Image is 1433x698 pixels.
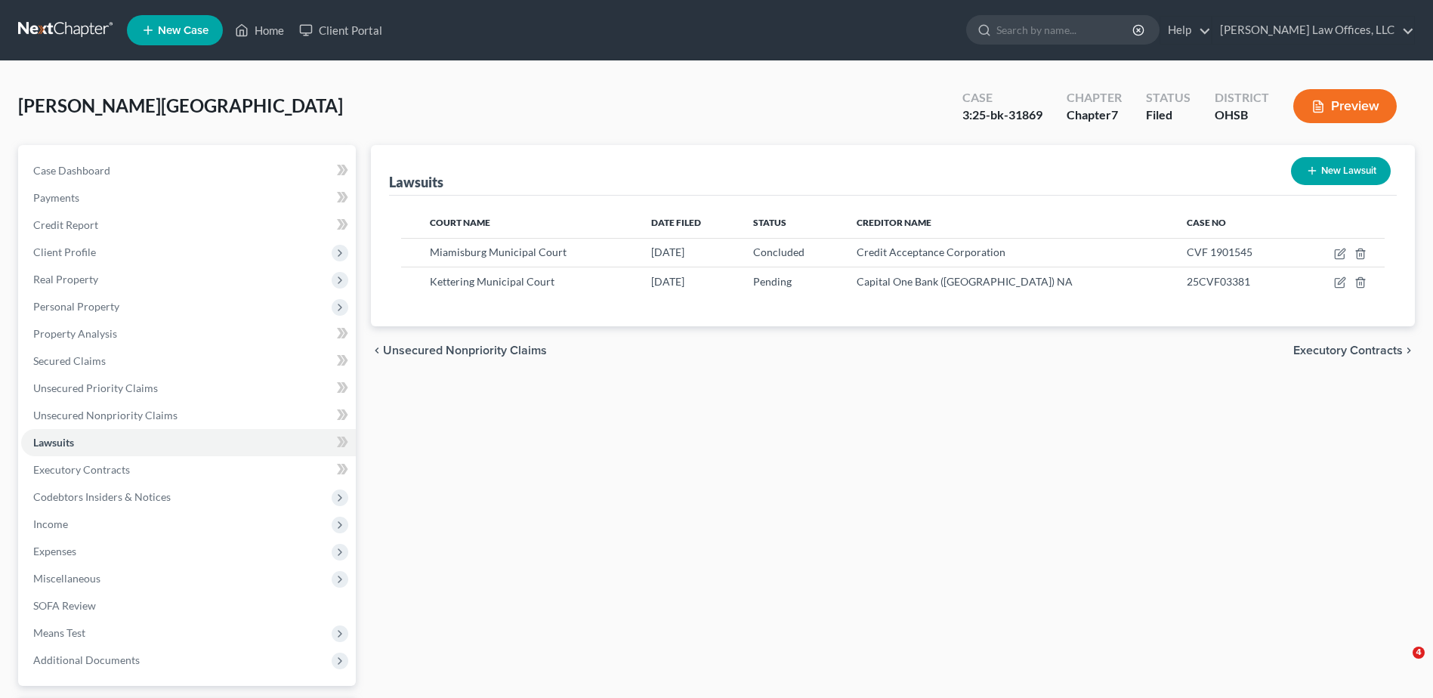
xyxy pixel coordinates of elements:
input: Search by name... [996,16,1135,44]
span: Expenses [33,545,76,557]
a: Secured Claims [21,347,356,375]
span: Payments [33,191,79,204]
span: Case No [1187,217,1226,228]
a: SOFA Review [21,592,356,619]
a: Unsecured Nonpriority Claims [21,402,356,429]
button: New Lawsuit [1291,157,1391,185]
span: 4 [1413,647,1425,659]
span: Case Dashboard [33,164,110,177]
a: Help [1160,17,1211,44]
span: Unsecured Nonpriority Claims [33,409,178,422]
span: Executory Contracts [1293,344,1403,357]
div: 3:25-bk-31869 [962,107,1042,124]
span: Kettering Municipal Court [430,275,554,288]
span: Additional Documents [33,653,140,666]
a: Case Dashboard [21,157,356,184]
a: Home [227,17,292,44]
div: Filed [1146,107,1191,124]
iframe: Intercom live chat [1382,647,1418,683]
button: Executory Contracts chevron_right [1293,344,1415,357]
span: Creditor Name [857,217,931,228]
span: Date Filed [651,217,701,228]
span: [PERSON_NAME][GEOGRAPHIC_DATA] [18,94,343,116]
div: Lawsuits [389,173,443,191]
div: OHSB [1215,107,1269,124]
span: New Case [158,25,208,36]
span: Unsecured Nonpriority Claims [383,344,547,357]
button: Preview [1293,89,1397,123]
a: Client Portal [292,17,390,44]
a: Credit Report [21,212,356,239]
span: Miscellaneous [33,572,100,585]
span: Property Analysis [33,327,117,340]
span: Executory Contracts [33,463,130,476]
span: Lawsuits [33,436,74,449]
a: Executory Contracts [21,456,356,483]
a: [PERSON_NAME] Law Offices, LLC [1212,17,1414,44]
span: 25CVF03381 [1187,275,1250,288]
span: Concluded [753,246,805,258]
span: [DATE] [651,246,684,258]
i: chevron_left [371,344,383,357]
span: Status [753,217,786,228]
a: Payments [21,184,356,212]
span: Credit Acceptance Corporation [857,246,1005,258]
span: Client Profile [33,246,96,258]
div: Status [1146,89,1191,107]
span: Secured Claims [33,354,106,367]
span: Credit Report [33,218,98,231]
span: SOFA Review [33,599,96,612]
span: [DATE] [651,275,684,288]
span: 7 [1111,107,1118,122]
span: Real Property [33,273,98,286]
button: chevron_left Unsecured Nonpriority Claims [371,344,547,357]
div: Chapter [1067,89,1122,107]
span: Court Name [430,217,490,228]
div: Chapter [1067,107,1122,124]
div: Case [962,89,1042,107]
span: Codebtors Insiders & Notices [33,490,171,503]
i: chevron_right [1403,344,1415,357]
a: Unsecured Priority Claims [21,375,356,402]
span: Miamisburg Municipal Court [430,246,567,258]
span: Means Test [33,626,85,639]
a: Property Analysis [21,320,356,347]
span: Unsecured Priority Claims [33,381,158,394]
span: Income [33,517,68,530]
span: Personal Property [33,300,119,313]
span: CVF 1901545 [1187,246,1252,258]
span: Capital One Bank ([GEOGRAPHIC_DATA]) NA [857,275,1073,288]
div: District [1215,89,1269,107]
span: Pending [753,275,792,288]
a: Lawsuits [21,429,356,456]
